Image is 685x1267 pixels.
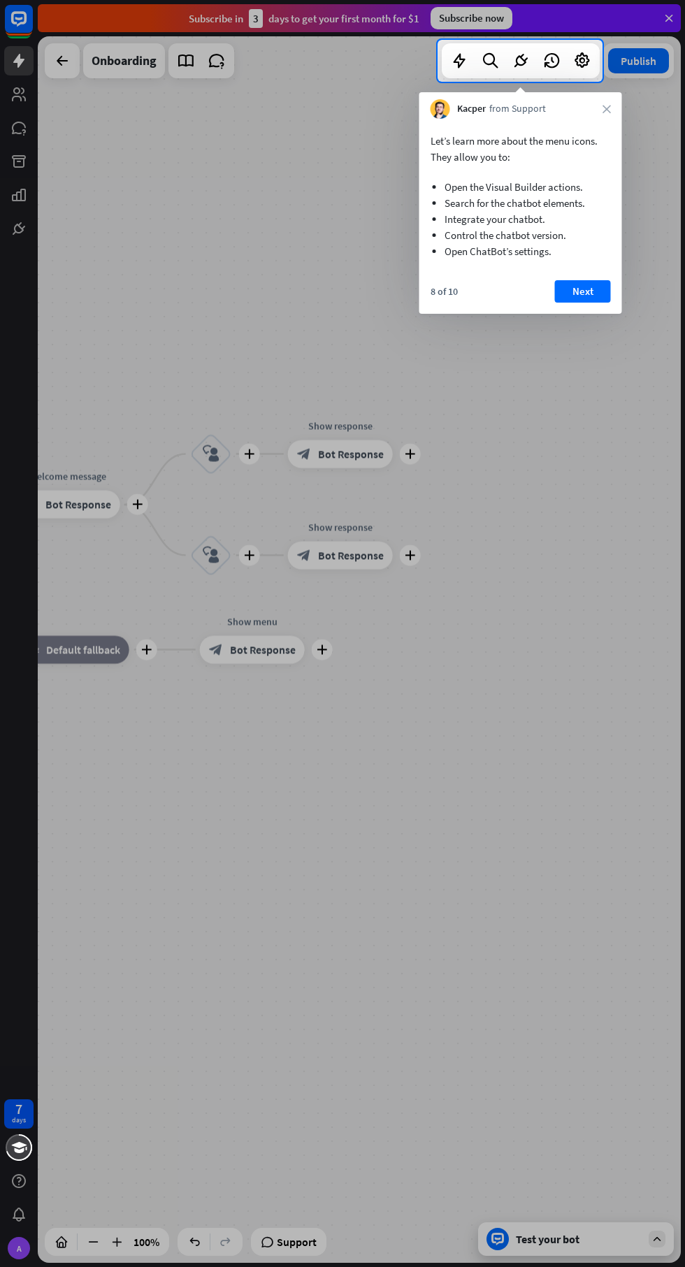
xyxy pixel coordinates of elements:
[457,102,486,116] span: Kacper
[555,280,611,303] button: Next
[445,227,597,243] li: Control the chatbot version.
[431,285,458,298] div: 8 of 10
[603,105,611,113] i: close
[445,243,597,259] li: Open ChatBot’s settings.
[445,179,597,195] li: Open the Visual Builder actions.
[11,6,53,48] button: Open LiveChat chat widget
[431,133,611,165] p: Let’s learn more about the menu icons. They allow you to:
[489,102,546,116] span: from Support
[445,211,597,227] li: Integrate your chatbot.
[445,195,597,211] li: Search for the chatbot elements.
